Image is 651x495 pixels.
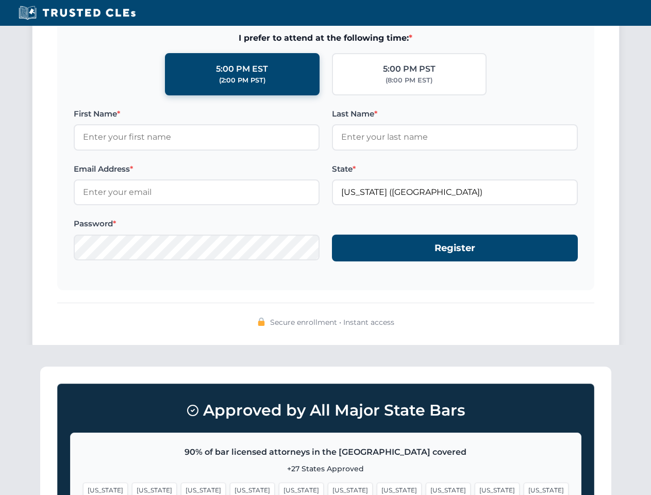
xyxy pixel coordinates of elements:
[332,235,578,262] button: Register
[219,75,265,86] div: (2:00 PM PST)
[74,163,320,175] label: Email Address
[270,317,394,328] span: Secure enrollment • Instant access
[83,445,569,459] p: 90% of bar licensed attorneys in the [GEOGRAPHIC_DATA] covered
[74,31,578,45] span: I prefer to attend at the following time:
[383,62,436,76] div: 5:00 PM PST
[74,124,320,150] input: Enter your first name
[332,124,578,150] input: Enter your last name
[332,179,578,205] input: Arizona (AZ)
[216,62,268,76] div: 5:00 PM EST
[74,179,320,205] input: Enter your email
[15,5,139,21] img: Trusted CLEs
[257,318,265,326] img: 🔒
[70,397,581,424] h3: Approved by All Major State Bars
[83,463,569,474] p: +27 States Approved
[332,108,578,120] label: Last Name
[74,218,320,230] label: Password
[332,163,578,175] label: State
[74,108,320,120] label: First Name
[386,75,432,86] div: (8:00 PM EST)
